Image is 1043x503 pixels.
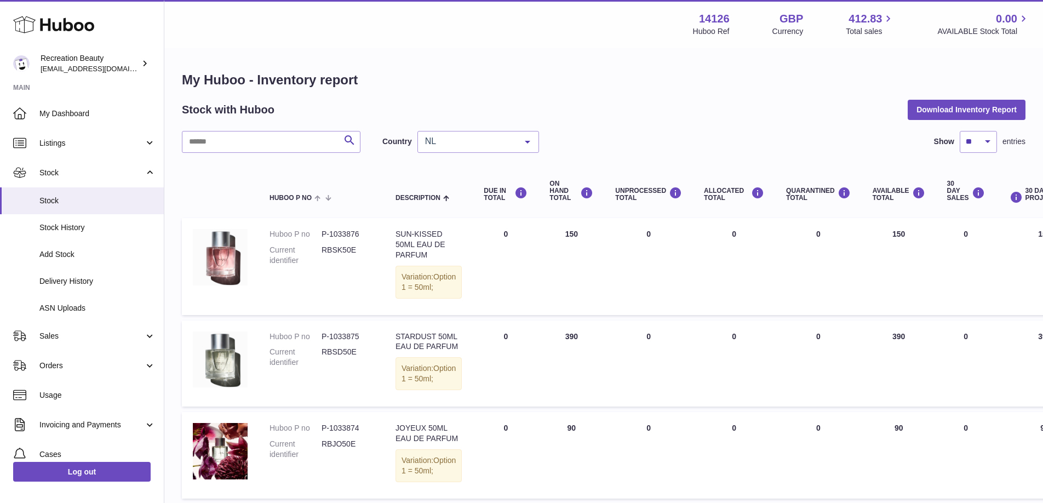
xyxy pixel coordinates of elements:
img: product image [193,229,248,285]
span: Listings [39,138,144,148]
span: Description [396,195,440,202]
span: Huboo P no [270,195,312,202]
span: AVAILABLE Stock Total [937,26,1030,37]
a: 412.83 Total sales [846,12,895,37]
div: JOYEUX 50ML EAU DE PARFUM [396,423,462,444]
dd: RBSD50E [322,347,374,368]
h1: My Huboo - Inventory report [182,71,1025,89]
span: My Dashboard [39,108,156,119]
td: 150 [862,218,936,315]
div: ON HAND Total [549,180,593,202]
strong: GBP [780,12,803,26]
label: Country [382,136,412,147]
button: Download Inventory Report [908,100,1025,119]
span: 0 [816,332,821,341]
span: Delivery History [39,276,156,287]
div: QUARANTINED Total [786,187,851,202]
td: 0 [604,321,693,407]
span: Stock [39,196,156,206]
div: Variation: [396,449,462,482]
h2: Stock with Huboo [182,102,274,117]
dd: RBJO50E [322,439,374,460]
td: 150 [538,218,604,315]
img: product image [193,331,248,388]
dt: Current identifier [270,245,322,266]
span: Cases [39,449,156,460]
span: Usage [39,390,156,401]
td: 0 [693,218,775,315]
div: AVAILABLE Total [873,187,925,202]
td: 0 [693,412,775,499]
span: Option 1 = 50ml; [402,456,456,475]
dt: Current identifier [270,347,322,368]
td: 0 [936,218,996,315]
span: entries [1002,136,1025,147]
span: Stock History [39,222,156,233]
span: Orders [39,361,144,371]
td: 0 [693,321,775,407]
span: 412.83 [849,12,882,26]
strong: 14126 [699,12,730,26]
a: 0.00 AVAILABLE Stock Total [937,12,1030,37]
div: 30 DAY SALES [947,180,985,202]
td: 0 [473,321,538,407]
div: STARDUST 50ML EAU DE PARFUM [396,331,462,352]
span: Invoicing and Payments [39,420,144,430]
dd: P-1033875 [322,331,374,342]
td: 0 [473,218,538,315]
div: ALLOCATED Total [704,187,764,202]
span: ASN Uploads [39,303,156,313]
dd: P-1033876 [322,229,374,239]
dd: RBSK50E [322,245,374,266]
span: Total sales [846,26,895,37]
td: 90 [862,412,936,499]
td: 0 [936,321,996,407]
label: Show [934,136,954,147]
dt: Current identifier [270,439,322,460]
div: DUE IN TOTAL [484,187,528,202]
div: Recreation Beauty [41,53,139,74]
div: UNPROCESSED Total [615,187,682,202]
div: SUN-KISSED 50ML EAU DE PARFUM [396,229,462,260]
div: Variation: [396,357,462,390]
td: 0 [604,412,693,499]
span: NL [422,136,517,147]
dt: Huboo P no [270,423,322,433]
span: 0.00 [996,12,1017,26]
td: 0 [473,412,538,499]
span: Stock [39,168,144,178]
div: Variation: [396,266,462,299]
a: Log out [13,462,151,482]
span: Sales [39,331,144,341]
div: Currency [772,26,804,37]
div: Huboo Ref [693,26,730,37]
td: 390 [538,321,604,407]
td: 90 [538,412,604,499]
img: product image [193,423,248,479]
img: barney@recreationbeauty.com [13,55,30,72]
td: 0 [936,412,996,499]
td: 390 [862,321,936,407]
span: 0 [816,424,821,432]
span: 0 [816,230,821,238]
span: Option 1 = 50ml; [402,272,456,291]
span: [EMAIL_ADDRESS][DOMAIN_NAME] [41,64,161,73]
dd: P-1033874 [322,423,374,433]
dt: Huboo P no [270,331,322,342]
span: Add Stock [39,249,156,260]
td: 0 [604,218,693,315]
dt: Huboo P no [270,229,322,239]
